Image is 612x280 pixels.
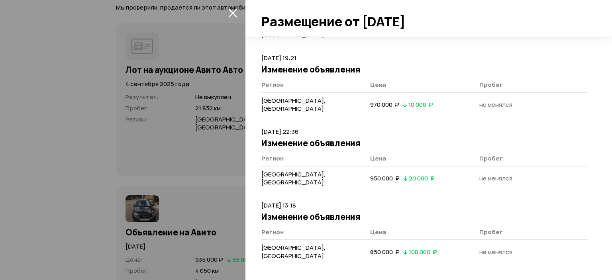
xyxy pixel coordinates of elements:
span: 850 000 ₽ [370,248,400,256]
span: 20 000 ₽ [409,174,435,182]
span: 950 000 ₽ [370,174,400,182]
span: Регион [261,80,284,89]
h3: Изменение объявления [261,211,588,222]
span: Пробег [479,154,503,163]
span: 100 000 ₽ [409,248,437,256]
span: Пробег [479,228,503,236]
span: Регион [261,154,284,163]
span: [GEOGRAPHIC_DATA], [GEOGRAPHIC_DATA] [261,96,326,113]
span: не менялся [479,174,512,182]
span: 970 000 ₽ [370,100,399,109]
span: 10 000 ₽ [408,100,433,109]
span: Регион [261,228,284,236]
p: [DATE] 22:36 [261,127,588,136]
p: [DATE] 13:18 [261,201,588,210]
span: Цена [370,154,386,163]
span: Цена [370,228,386,236]
span: [GEOGRAPHIC_DATA], [GEOGRAPHIC_DATA] [261,170,326,187]
span: не менялся [479,248,512,256]
span: Пробег [479,80,503,89]
h3: Изменение объявления [261,64,588,74]
button: закрыть [226,6,239,19]
span: не менялся [479,100,512,109]
span: Цена [370,80,386,89]
h3: Изменение объявления [261,138,588,148]
p: [DATE] 19:21 [261,54,588,63]
span: [GEOGRAPHIC_DATA], [GEOGRAPHIC_DATA] [261,243,326,260]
